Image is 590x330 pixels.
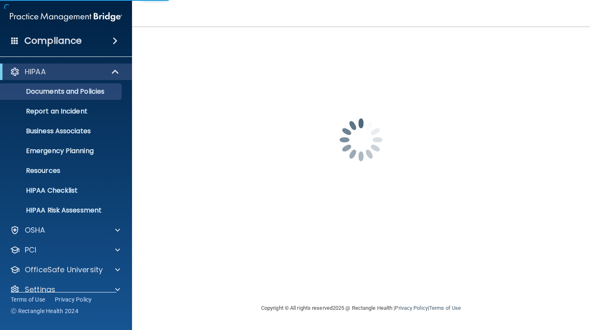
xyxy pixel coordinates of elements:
p: Documents and Policies [5,87,118,96]
p: OSHA [25,225,45,235]
p: PCI [25,245,36,255]
img: PMB logo [10,9,122,25]
a: Terms of Use [11,295,45,304]
a: Privacy Policy [395,305,427,311]
p: Settings [25,285,55,295]
p: OfficeSafe University [25,265,103,275]
a: Terms of Use [429,305,461,311]
a: OSHA [10,225,120,235]
p: Resources [5,167,118,175]
div: Copyright © All rights reserved 2025 @ Rectangle Health | | [210,295,512,321]
a: OfficeSafe University [10,265,120,275]
a: Privacy Policy [55,295,92,304]
h4: Compliance [24,35,82,47]
p: HIPAA Checklist [5,186,118,195]
a: HIPAA [10,67,120,77]
p: Emergency Planning [5,147,118,155]
p: Report an Incident [5,107,118,115]
img: spinner.e123f6fc.gif [320,99,402,181]
p: HIPAA Risk Assessment [5,206,118,214]
p: HIPAA [25,67,46,77]
a: PCI [10,245,120,255]
a: Settings [10,285,120,295]
span: Ⓒ Rectangle Health 2024 [11,307,78,315]
p: Business Associates [5,127,118,135]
